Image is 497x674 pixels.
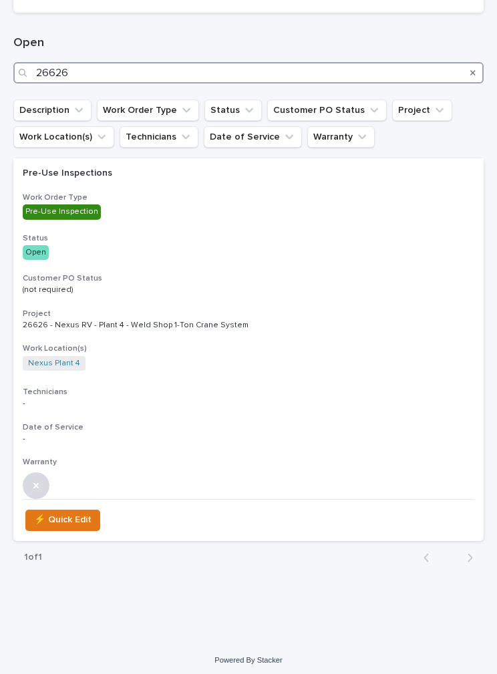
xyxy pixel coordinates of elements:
[267,100,387,121] button: Customer PO Status
[204,126,302,148] button: Date of Service
[34,512,92,528] span: ⚡ Quick Edit
[23,285,257,295] p: (not required)
[23,204,101,219] div: Pre-Use Inspection
[23,343,474,354] h3: Work Location(s)
[413,552,448,564] button: Back
[23,434,257,444] p: -
[23,233,474,244] h3: Status
[23,273,474,284] h3: Customer PO Status
[392,100,452,121] button: Project
[13,541,53,574] p: 1 of 1
[23,309,474,319] h3: Project
[23,387,474,397] h3: Technicians
[23,399,257,408] p: -
[25,510,100,531] button: ⚡ Quick Edit
[13,158,484,540] a: Pre-Use InspectionsWork Order TypePre-Use InspectionStatusOpenCustomer PO Status(not required)Pro...
[204,100,262,121] button: Status
[23,422,474,433] h3: Date of Service
[307,126,375,148] button: Warranty
[23,245,49,260] div: Open
[23,321,257,330] p: 26626 - Nexus RV - Plant 4 - Weld Shop 1-Ton Crane System
[23,457,474,468] h3: Warranty
[448,552,484,564] button: Next
[28,359,80,368] a: Nexus Plant 4
[13,126,114,148] button: Work Location(s)
[23,168,257,179] p: Pre-Use Inspections
[23,192,474,203] h3: Work Order Type
[13,62,484,83] input: Search
[97,100,199,121] button: Work Order Type
[120,126,198,148] button: Technicians
[214,656,282,664] a: Powered By Stacker
[13,100,92,121] button: Description
[13,35,484,51] h1: Open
